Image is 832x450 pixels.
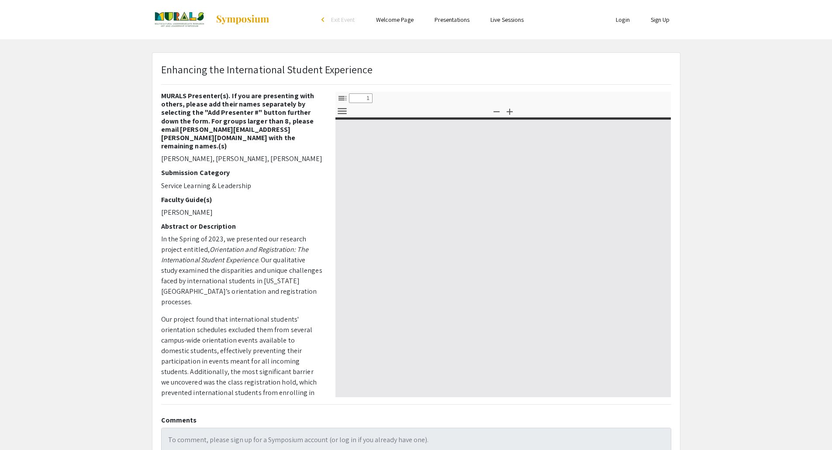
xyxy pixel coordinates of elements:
[331,16,355,24] span: Exit Event
[490,16,524,24] a: Live Sessions
[161,314,322,429] p: Our project found that international students' orientation schedules excluded them from several c...
[161,154,322,164] p: [PERSON_NAME], [PERSON_NAME], [PERSON_NAME]
[152,9,207,31] img: Multicultural Undergraduate Research Art and Leadership Symposium (MURALS) 2025
[161,181,322,191] p: Service Learning & Leadership
[161,62,373,77] p: Enhancing the International Student Experience
[161,168,322,177] h2: Submission Category
[161,207,322,218] p: [PERSON_NAME]
[376,16,414,24] a: Welcome Page
[161,245,309,265] em: Orientation and Registration: The International Student Experience
[161,234,322,307] p: In the Spring of 2023, we presented our research project entitled, . Our qualitative study examin...
[489,105,504,117] button: Zoom Out
[616,16,630,24] a: Login
[161,416,671,424] h2: Comments
[161,196,322,204] h2: Faculty Guide(s)
[335,105,350,117] button: Tools
[215,14,270,25] img: Symposium by ForagerOne
[161,92,322,150] h2: MURALS Presenter(s). If you are presenting with others, please add their names separately by sele...
[161,222,322,230] h2: Abstract or Description
[435,16,470,24] a: Presentations
[502,105,517,117] button: Zoom In
[152,9,270,31] a: Multicultural Undergraduate Research Art and Leadership Symposium (MURALS) 2025
[349,93,373,103] input: Page
[335,92,350,104] button: Toggle Sidebar
[651,16,670,24] a: Sign Up
[321,17,327,22] div: arrow_back_ios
